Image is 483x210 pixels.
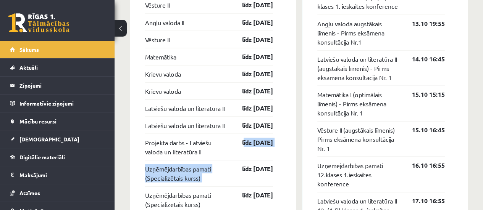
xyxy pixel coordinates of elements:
[10,112,105,130] a: Mācību resursi
[229,138,273,147] a: līdz [DATE]
[19,166,105,184] legend: Maksājumi
[10,166,105,184] a: Maksājumi
[19,77,105,94] legend: Ziņojumi
[19,154,65,160] span: Digitālie materiāli
[19,95,105,112] legend: Informatīvie ziņojumi
[10,77,105,94] a: Ziņojumi
[229,18,273,27] a: līdz [DATE]
[401,125,445,134] a: 15.10 16:45
[229,69,273,78] a: līdz [DATE]
[145,18,184,27] a: Angļu valoda II
[145,86,181,95] a: Krievu valoda
[19,189,40,196] span: Atzīmes
[8,13,69,32] a: Rīgas 1. Tālmācības vidusskola
[317,54,401,82] a: Latviešu valoda un literatūra II (augstākais līmenis) - Pirms eksāmena konsultācija Nr. 1
[145,138,229,156] a: Projekta darbs - Latviešu valoda un literatūra II
[145,52,176,61] a: Matemātika
[145,120,225,130] a: Latviešu valoda un literatūra II
[401,196,445,205] a: 17.10 16:55
[10,59,105,76] a: Aktuāli
[229,190,273,199] a: līdz [DATE]
[317,19,401,46] a: Angļu valoda augstākais līmenis - Pirms eksāmena konsultācija Nr.1
[401,160,445,170] a: 16.10 16:55
[229,35,273,44] a: līdz [DATE]
[229,103,273,112] a: līdz [DATE]
[229,0,273,10] a: līdz [DATE]
[401,90,445,99] a: 15.10 15:15
[229,164,273,173] a: līdz [DATE]
[229,86,273,95] a: līdz [DATE]
[145,103,225,112] a: Latviešu valoda un literatūra II
[10,130,105,148] a: [DEMOGRAPHIC_DATA]
[229,52,273,61] a: līdz [DATE]
[317,125,401,152] a: Vēsture II (augstākais līmenis) - Pirms eksāmena konsultācija Nr. 1
[10,148,105,166] a: Digitālie materiāli
[401,19,445,28] a: 13.10 19:55
[19,136,79,143] span: [DEMOGRAPHIC_DATA]
[145,35,170,44] a: Vēsture II
[19,64,38,71] span: Aktuāli
[19,46,39,53] span: Sākums
[229,120,273,130] a: līdz [DATE]
[401,54,445,63] a: 14.10 16:45
[145,0,170,10] a: Vēsture II
[317,90,401,117] a: Matemātika I (optimālais līmenis) - Pirms eksāmena konsultācija Nr. 1
[10,95,105,112] a: Informatīvie ziņojumi
[145,69,181,78] a: Krievu valoda
[317,160,401,188] a: Uzņēmējdarbības pamati 12.klases 1.ieskaites konference
[145,190,229,208] a: Uzņēmējdarbības pamati (Specializētais kurss)
[19,118,57,125] span: Mācību resursi
[10,41,105,58] a: Sākums
[145,164,229,182] a: Uzņēmējdarbības pamati (Specializētais kurss)
[10,184,105,202] a: Atzīmes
